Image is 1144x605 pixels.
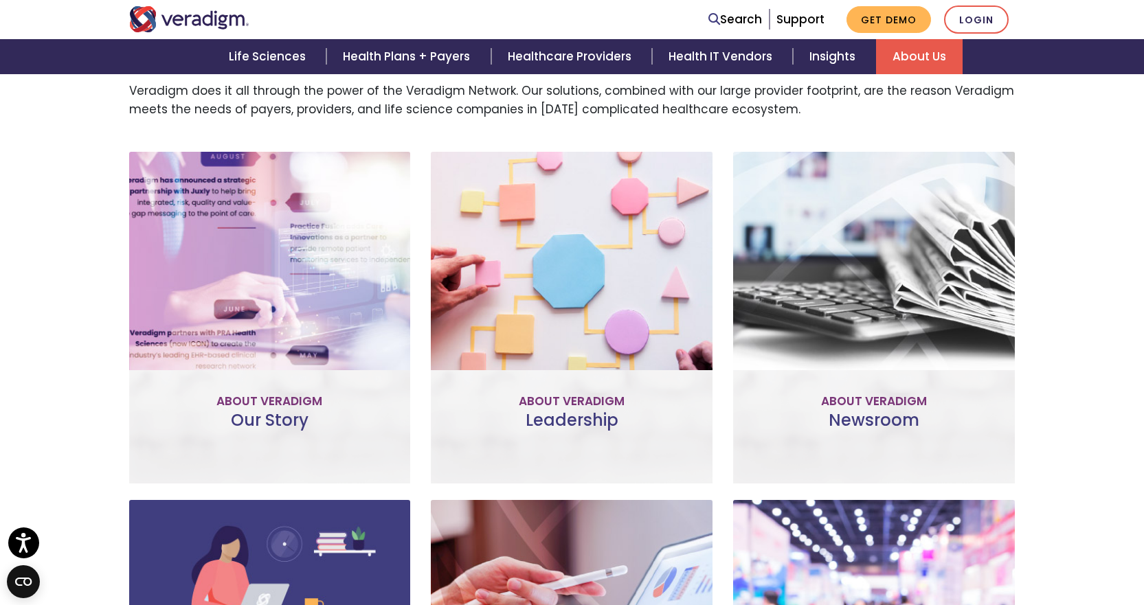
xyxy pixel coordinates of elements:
a: Get Demo [846,6,931,33]
p: About Veradigm [744,392,1004,411]
a: Insights [793,39,876,74]
a: About Us [876,39,963,74]
p: About Veradigm [442,392,702,411]
a: Search [708,10,762,29]
a: Healthcare Providers [491,39,652,74]
a: Health IT Vendors [652,39,793,74]
button: Open CMP widget [7,565,40,598]
p: Veradigm does it all through the power of the Veradigm Network. Our solutions, combined with our ... [129,82,1016,119]
a: Health Plans + Payers [326,39,491,74]
iframe: Drift Chat Widget [880,506,1128,589]
a: Login [944,5,1009,34]
h3: Leadership [442,411,702,450]
img: Veradigm logo [129,6,249,32]
p: About Veradigm [140,392,400,411]
h3: Newsroom [744,411,1004,450]
a: Life Sciences [212,39,326,74]
h3: Our Story [140,411,400,450]
a: Support [776,11,825,27]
